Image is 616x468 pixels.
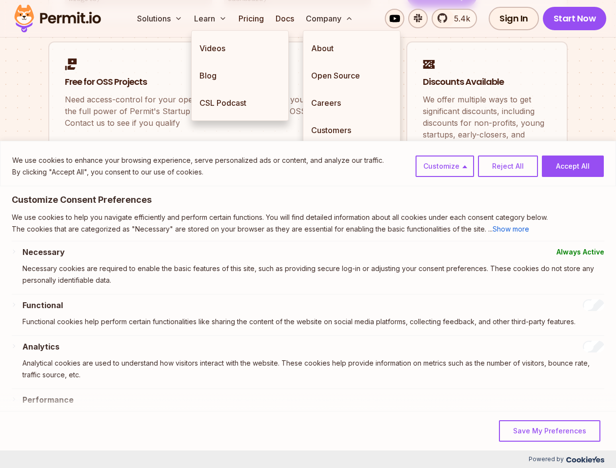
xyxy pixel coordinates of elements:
p: We use cookies to help you navigate efficiently and perform certain functions. You will find deta... [12,212,604,223]
p: Need access-control for your open-source project? We got you covered! Enjoy the full power of Per... [65,94,372,129]
button: Learn [190,9,231,28]
span: Always Active [556,246,604,258]
input: Enable Analytics [583,341,604,352]
p: We use cookies to enhance your browsing experience, serve personalized ads or content, and analyz... [12,155,384,166]
a: Pricing [235,9,268,28]
a: Customers [303,117,400,144]
p: Functional cookies help perform certain functionalities like sharing the content of the website o... [22,316,604,328]
p: We offer multiple ways to get significant discounts, including discounts for non-profits, young s... [423,94,551,152]
a: 5.4k [432,9,477,28]
button: Customize [416,156,474,177]
button: Accept All [542,156,604,177]
a: About [303,35,400,62]
a: Start Now [543,7,607,30]
button: Necessary [22,246,65,258]
a: CSL Podcast [192,89,288,117]
span: 5.4k [448,13,470,24]
a: Free for OSS ProjectsNeed access-control for your open-source project? We got you covered! Enjoy ... [48,41,389,189]
a: Docs [272,9,298,28]
h2: Discounts Available [423,76,551,88]
button: Analytics [22,341,60,352]
button: Solutions [133,9,186,28]
a: Videos [192,35,288,62]
a: Blog [192,62,288,89]
a: Open Source [303,62,400,89]
img: Permit logo [10,2,105,35]
p: Analytical cookies are used to understand how visitors interact with the website. These cookies h... [22,357,604,381]
p: By clicking "Accept All", you consent to our use of cookies. [12,166,384,178]
p: The cookies that are categorized as "Necessary" are stored on your browser as they are essential ... [12,223,604,235]
a: Careers [303,89,400,117]
button: Reject All [478,156,538,177]
button: Functional [22,299,63,311]
h2: Free for OSS Projects [65,76,372,88]
a: Sign In [489,7,539,30]
button: Company [302,9,357,28]
img: Cookieyes logo [566,456,604,463]
button: Show more [493,223,529,235]
input: Enable Functional [583,299,604,311]
p: Necessary cookies are required to enable the basic features of this site, such as providing secur... [22,263,604,286]
a: Discounts AvailableWe offer multiple ways to get significant discounts, including discounts for n... [406,41,568,189]
button: Save My Preferences [499,420,600,442]
span: Customize Consent Preferences [12,194,152,206]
